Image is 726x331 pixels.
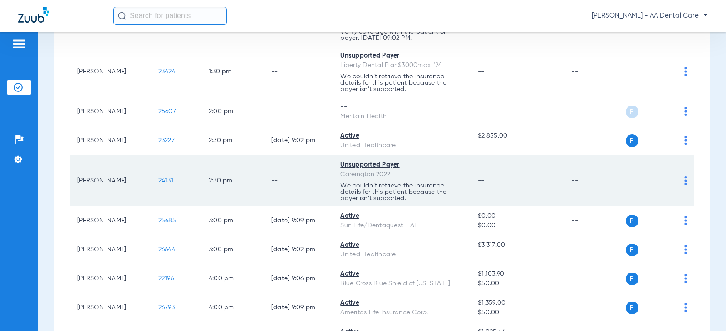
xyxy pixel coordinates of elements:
td: [PERSON_NAME] [70,293,151,322]
span: $50.00 [478,279,557,288]
td: -- [564,46,625,97]
span: 23424 [158,68,176,75]
div: Sun Life/Dentaquest - AI [340,221,463,230]
span: $2,855.00 [478,131,557,141]
img: group-dot-blue.svg [684,303,687,312]
span: -- [478,68,485,75]
td: [PERSON_NAME] [70,235,151,264]
p: We couldn’t retrieve the insurance details for this patient because the payer isn’t supported. [340,73,463,92]
td: 3:00 PM [201,206,264,235]
td: -- [564,126,625,155]
div: Active [340,269,463,279]
img: Search Icon [118,12,126,20]
div: Active [340,131,463,141]
span: -- [478,108,485,115]
span: 23227 [158,137,175,144]
span: P [626,215,638,227]
span: $50.00 [478,308,557,317]
td: 2:00 PM [201,97,264,126]
p: Verify coverage with the patient or payer. [DATE] 09:02 PM. [340,29,463,41]
div: Blue Cross Blue Shield of [US_STATE] [340,279,463,288]
div: Unsupported Payer [340,160,463,170]
span: -- [478,177,485,184]
div: Unsupported Payer [340,51,463,61]
div: Liberty Dental Plan$3000max-'24 [340,61,463,70]
img: Zuub Logo [18,7,49,23]
img: group-dot-blue.svg [684,67,687,76]
div: Careington 2022 [340,170,463,179]
td: -- [564,97,625,126]
td: -- [264,155,334,206]
span: 22196 [158,275,174,282]
td: -- [264,46,334,97]
span: -- [478,250,557,259]
span: $1,103.90 [478,269,557,279]
td: -- [564,155,625,206]
td: [DATE] 9:09 PM [264,206,334,235]
div: Ameritas Life Insurance Corp. [340,308,463,317]
td: 3:00 PM [201,235,264,264]
td: [PERSON_NAME] [70,155,151,206]
td: [DATE] 9:02 PM [264,235,334,264]
span: 25685 [158,217,176,224]
td: 2:30 PM [201,155,264,206]
span: 26644 [158,246,176,253]
span: $3,317.00 [478,240,557,250]
td: [PERSON_NAME] [70,264,151,293]
span: $1,359.00 [478,298,557,308]
td: [DATE] 9:09 PM [264,293,334,322]
span: 26793 [158,304,175,311]
div: United Healthcare [340,141,463,150]
td: [PERSON_NAME] [70,97,151,126]
img: group-dot-blue.svg [684,245,687,254]
span: P [626,134,638,147]
div: Active [340,240,463,250]
span: -- [478,141,557,150]
img: group-dot-blue.svg [684,216,687,225]
td: 2:30 PM [201,126,264,155]
input: Search for patients [113,7,227,25]
div: Meritain Health [340,112,463,121]
img: hamburger-icon [12,38,26,49]
span: [PERSON_NAME] - AA Dental Care [592,11,708,20]
span: $0.00 [478,221,557,230]
img: group-dot-blue.svg [684,136,687,145]
td: -- [564,206,625,235]
td: 4:00 PM [201,293,264,322]
span: P [626,302,638,314]
img: group-dot-blue.svg [684,107,687,116]
span: P [626,273,638,285]
p: We couldn’t retrieve the insurance details for this patient because the payer isn’t supported. [340,182,463,201]
div: -- [340,102,463,112]
span: 24131 [158,177,173,184]
span: P [626,244,638,256]
td: -- [564,264,625,293]
div: United Healthcare [340,250,463,259]
div: Active [340,211,463,221]
td: [PERSON_NAME] [70,126,151,155]
td: [PERSON_NAME] [70,206,151,235]
td: -- [564,235,625,264]
img: group-dot-blue.svg [684,176,687,185]
td: [PERSON_NAME] [70,46,151,97]
div: Active [340,298,463,308]
td: 4:00 PM [201,264,264,293]
td: -- [564,293,625,322]
span: 25607 [158,108,176,115]
img: group-dot-blue.svg [684,274,687,283]
td: -- [264,97,334,126]
span: $0.00 [478,211,557,221]
td: [DATE] 9:02 PM [264,126,334,155]
td: 1:30 PM [201,46,264,97]
span: P [626,106,638,118]
td: [DATE] 9:06 PM [264,264,334,293]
